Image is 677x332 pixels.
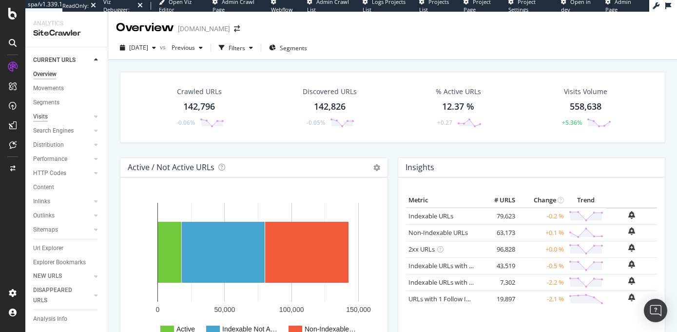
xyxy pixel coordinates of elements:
td: -2.1 % [518,291,566,307]
th: Metric [406,193,479,208]
a: CURRENT URLS [33,55,91,65]
div: Analytics [33,20,100,28]
a: Search Engines [33,126,91,136]
div: +5.36% [562,118,582,127]
div: Sitemaps [33,225,58,235]
div: 142,826 [314,100,346,113]
a: Segments [33,98,101,108]
a: Indexable URLs with Bad H1 [408,261,490,270]
a: DISAPPEARED URLS [33,285,91,306]
div: Search Engines [33,126,74,136]
div: Overview [116,20,174,36]
td: +0.0 % [518,241,566,257]
span: Webflow [271,6,293,13]
i: Options [373,164,380,171]
span: Previous [168,43,195,52]
div: Inlinks [33,196,50,207]
div: 12.37 % [442,100,474,113]
button: Filters [215,40,257,56]
div: Url Explorer [33,243,63,254]
div: Filters [229,44,245,52]
div: bell-plus [628,227,635,235]
a: Indexable URLs with Bad Description [408,278,515,287]
div: Crawled URLs [177,87,222,97]
a: Distribution [33,140,91,150]
div: Discovered URLs [303,87,357,97]
a: Sitemaps [33,225,91,235]
div: Movements [33,83,64,94]
div: ReadOnly: [62,2,89,10]
td: 79,623 [479,208,518,225]
td: -2.2 % [518,274,566,291]
div: +0.27 [437,118,452,127]
div: Content [33,182,54,193]
td: 19,897 [479,291,518,307]
a: 2xx URLs [408,245,435,254]
div: -0.05% [307,118,325,127]
text: 150,000 [346,306,371,313]
div: Segments [33,98,59,108]
a: Movements [33,83,101,94]
button: [DATE] [116,40,160,56]
div: bell-plus [628,260,635,268]
div: Performance [33,154,67,164]
td: 63,173 [479,224,518,241]
div: Open Intercom Messenger [644,299,667,322]
td: 96,828 [479,241,518,257]
div: Visits [33,112,48,122]
a: Outlinks [33,211,91,221]
th: Change [518,193,566,208]
div: [DOMAIN_NAME] [178,24,230,34]
span: Segments [280,44,307,52]
div: Distribution [33,140,64,150]
td: 7,302 [479,274,518,291]
div: 558,638 [570,100,601,113]
div: DISAPPEARED URLS [33,285,82,306]
button: Segments [265,40,311,56]
th: # URLS [479,193,518,208]
a: Inlinks [33,196,91,207]
text: 50,000 [214,306,235,313]
th: Trend [566,193,606,208]
a: Overview [33,69,101,79]
h4: Insights [406,161,434,174]
a: HTTP Codes [33,168,91,178]
a: NEW URLS [33,271,91,281]
a: URLs with 1 Follow Inlink [408,294,480,303]
span: vs [160,43,168,51]
td: +0.1 % [518,224,566,241]
div: CURRENT URLS [33,55,76,65]
td: 43,519 [479,257,518,274]
div: bell-plus [628,244,635,252]
div: Visits Volume [564,87,607,97]
div: bell-plus [628,293,635,301]
div: Explorer Bookmarks [33,257,86,268]
div: Analysis Info [33,314,67,324]
td: -0.2 % [518,208,566,225]
div: SiteCrawler [33,28,100,39]
div: bell-plus [628,211,635,219]
a: Url Explorer [33,243,101,254]
a: Performance [33,154,91,164]
text: 100,000 [279,306,304,313]
span: 2025 Oct. 6th [129,43,148,52]
td: -0.5 % [518,257,566,274]
button: Previous [168,40,207,56]
div: Outlinks [33,211,55,221]
a: Visits [33,112,91,122]
a: Indexable URLs [408,212,453,220]
div: Overview [33,69,57,79]
div: HTTP Codes [33,168,66,178]
div: % Active URLs [436,87,481,97]
div: -0.06% [176,118,195,127]
div: bell-plus [628,277,635,285]
div: NEW URLS [33,271,62,281]
div: arrow-right-arrow-left [234,25,240,32]
a: Content [33,182,101,193]
div: 142,796 [183,100,215,113]
a: Explorer Bookmarks [33,257,101,268]
text: 0 [156,306,160,313]
a: Analysis Info [33,314,101,324]
h4: Active / Not Active URLs [128,161,214,174]
a: Non-Indexable URLs [408,228,468,237]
